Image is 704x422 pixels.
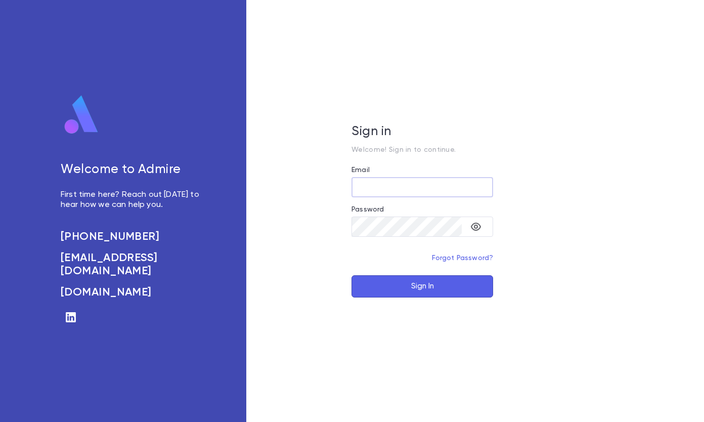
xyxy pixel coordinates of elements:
button: Sign In [351,275,493,298]
img: logo [61,95,102,135]
a: [EMAIL_ADDRESS][DOMAIN_NAME] [61,251,206,278]
label: Email [351,166,370,174]
h5: Sign in [351,124,493,140]
p: Welcome! Sign in to continue. [351,146,493,154]
a: [DOMAIN_NAME] [61,286,206,299]
button: toggle password visibility [466,217,486,237]
p: First time here? Reach out [DATE] to hear how we can help you. [61,190,206,210]
a: [PHONE_NUMBER] [61,230,206,243]
a: Forgot Password? [432,255,494,262]
h5: Welcome to Admire [61,162,206,178]
label: Password [351,205,384,214]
